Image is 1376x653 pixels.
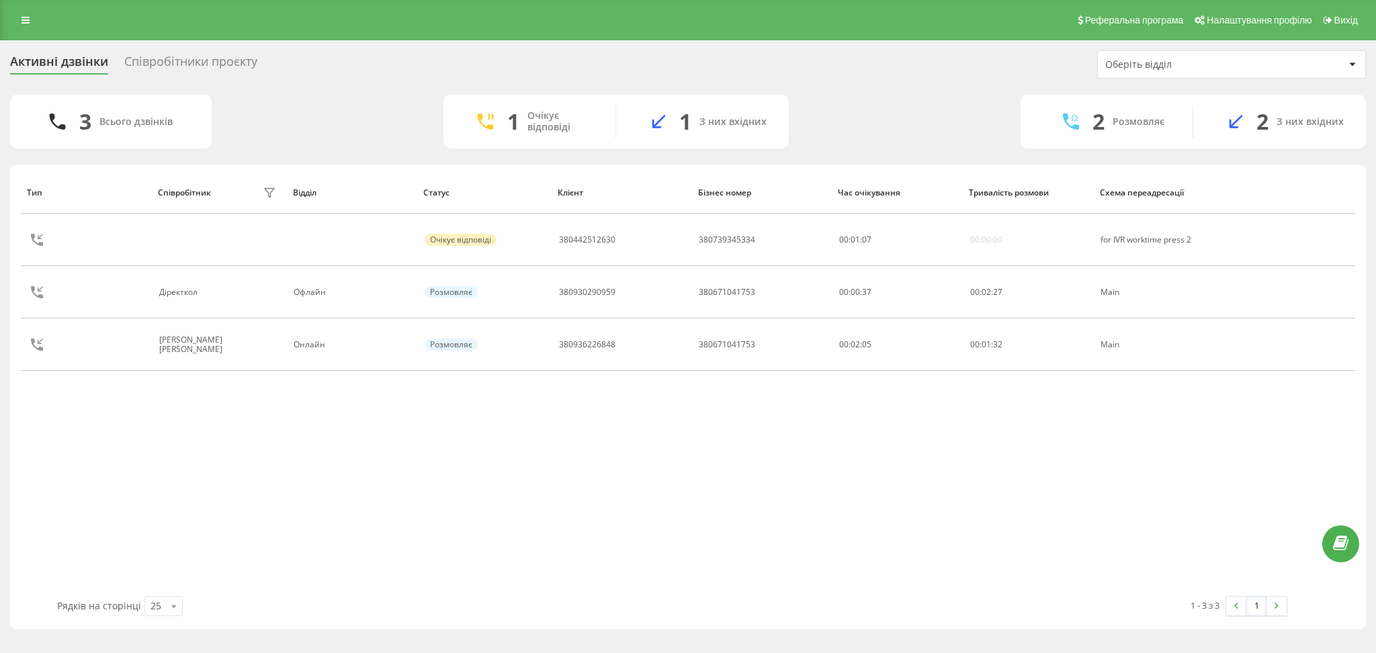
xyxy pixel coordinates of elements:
div: Співробітник [158,188,211,198]
div: 380930290959 [559,288,615,297]
div: З них вхідних [1277,116,1344,128]
div: 380671041753 [699,288,755,297]
div: for IVR worktime press 2 [1101,235,1217,245]
div: 380671041753 [699,340,755,349]
div: [PERSON_NAME] [PERSON_NAME] [159,335,259,355]
div: 380739345334 [699,235,755,245]
span: Налаштування профілю [1207,15,1311,26]
span: 07 [862,234,871,245]
div: Співробітники проєкту [124,54,257,75]
div: Тип [27,188,145,198]
div: Всього дзвінків [99,116,173,128]
span: 32 [993,339,1002,350]
span: 00 [970,339,980,350]
div: Клієнт [558,188,685,198]
div: Схема переадресації [1100,188,1218,198]
div: 1 - 3 з 3 [1191,599,1219,612]
div: Статус [423,188,545,198]
div: Онлайн [294,340,410,349]
div: Очікує відповіді [425,234,497,246]
span: Реферальна програма [1085,15,1184,26]
div: Офлайн [294,288,410,297]
span: Вихід [1334,15,1358,26]
div: Відділ [293,188,411,198]
div: З них вхідних [699,116,767,128]
span: 02 [982,286,991,298]
div: 00:00:00 [970,235,1002,245]
span: 00 [970,286,980,298]
div: Розмовляє [425,339,478,351]
div: 380936226848 [559,340,615,349]
div: 1 [679,109,691,134]
div: Оберіть відділ [1105,59,1266,71]
div: : : [970,288,1002,297]
span: Рядків на сторінці [57,599,141,612]
div: : : [970,340,1002,349]
div: Main [1101,340,1217,349]
div: Очікує відповіді [527,110,595,133]
div: Розмовляє [425,286,478,298]
div: 2 [1256,109,1268,134]
div: 1 [507,109,519,134]
div: 00:00:37 [839,288,955,297]
div: : : [839,235,871,245]
div: 25 [150,599,161,613]
span: 00 [839,234,849,245]
div: 00:02:05 [839,340,955,349]
div: Розмовляє [1113,116,1164,128]
div: Main [1101,288,1217,297]
div: Тривалість розмови [969,188,1087,198]
span: 27 [993,286,1002,298]
span: 01 [982,339,991,350]
span: 01 [851,234,860,245]
div: 380442512630 [559,235,615,245]
a: 1 [1246,597,1266,615]
div: Час очікування [838,188,956,198]
div: Активні дзвінки [10,54,108,75]
div: 2 [1092,109,1105,134]
div: 3 [79,109,91,134]
div: Діректкол [159,288,201,297]
div: Бізнес номер [698,188,826,198]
